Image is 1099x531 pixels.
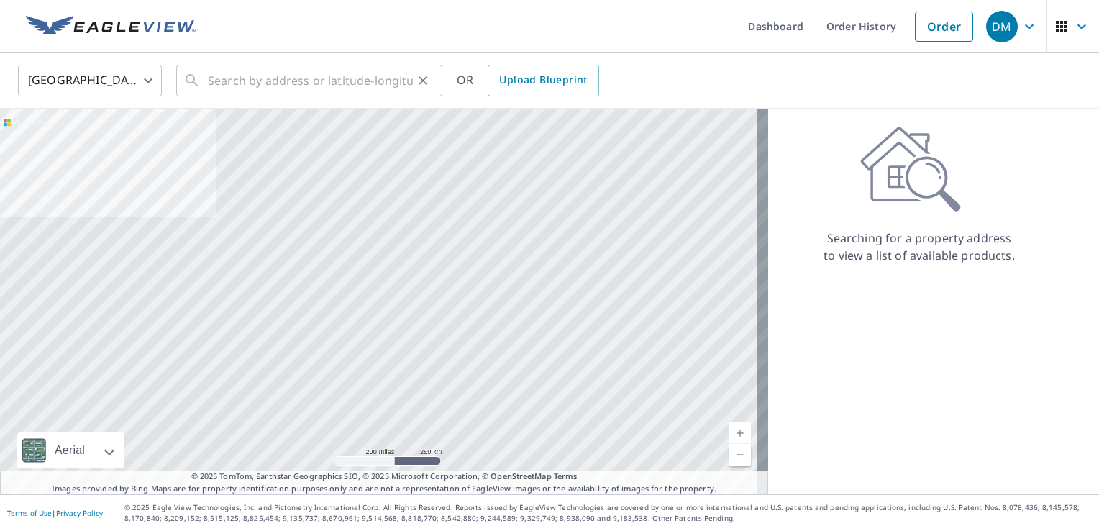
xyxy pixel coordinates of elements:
[7,508,52,518] a: Terms of Use
[191,471,578,483] span: © 2025 TomTom, Earthstar Geographics SIO, © 2025 Microsoft Corporation, ©
[208,60,413,101] input: Search by address or latitude-longitude
[915,12,973,42] a: Order
[554,471,578,481] a: Terms
[491,471,551,481] a: OpenStreetMap
[124,502,1092,524] p: © 2025 Eagle View Technologies, Inc. and Pictometry International Corp. All Rights Reserved. Repo...
[488,65,598,96] a: Upload Blueprint
[729,422,751,444] a: Current Level 5, Zoom In
[18,60,162,101] div: [GEOGRAPHIC_DATA]
[457,65,599,96] div: OR
[413,71,433,91] button: Clear
[50,432,89,468] div: Aerial
[986,11,1018,42] div: DM
[499,71,587,89] span: Upload Blueprint
[26,16,196,37] img: EV Logo
[7,509,103,517] p: |
[729,444,751,466] a: Current Level 5, Zoom Out
[56,508,103,518] a: Privacy Policy
[17,432,124,468] div: Aerial
[823,230,1016,264] p: Searching for a property address to view a list of available products.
